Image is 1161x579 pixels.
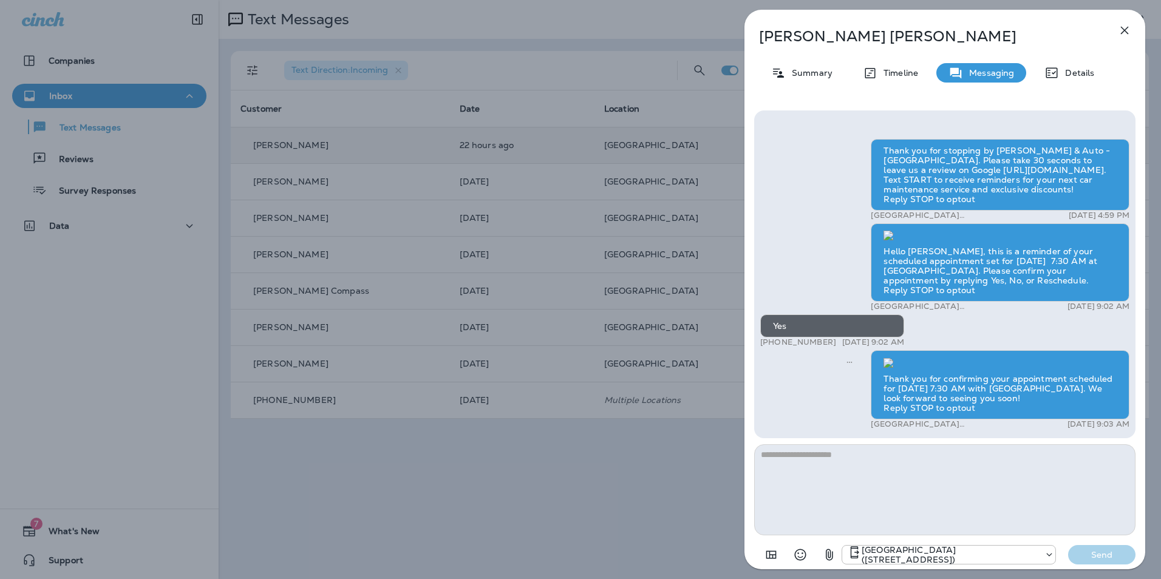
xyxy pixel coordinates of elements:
[842,337,904,347] p: [DATE] 9:02 AM
[862,545,1038,564] p: [GEOGRAPHIC_DATA] ([STREET_ADDRESS])
[963,68,1014,78] p: Messaging
[871,302,1026,311] p: [GEOGRAPHIC_DATA] ([STREET_ADDRESS])
[760,314,904,337] div: Yes
[842,545,1055,564] div: +1 (402) 333-6855
[759,543,783,567] button: Add in a premade template
[846,356,853,367] span: Sent
[871,350,1129,419] div: Thank you for confirming your appointment scheduled for [DATE] 7:30 AM with [GEOGRAPHIC_DATA]. We...
[788,543,812,567] button: Select an emoji
[871,419,1026,429] p: [GEOGRAPHIC_DATA] ([STREET_ADDRESS])
[1059,68,1094,78] p: Details
[884,231,893,240] img: twilio-download
[877,68,918,78] p: Timeline
[871,211,1026,220] p: [GEOGRAPHIC_DATA] ([STREET_ADDRESS])
[884,358,893,368] img: twilio-download
[1067,419,1129,429] p: [DATE] 9:03 AM
[760,337,836,347] p: [PHONE_NUMBER]
[871,139,1129,211] div: Thank you for stopping by [PERSON_NAME] & Auto - [GEOGRAPHIC_DATA]. Please take 30 seconds to lea...
[1067,302,1129,311] p: [DATE] 9:02 AM
[871,223,1129,302] div: Hello [PERSON_NAME], this is a reminder of your scheduled appointment set for [DATE] 7:30 AM at [...
[759,28,1091,45] p: [PERSON_NAME] [PERSON_NAME]
[1069,211,1129,220] p: [DATE] 4:59 PM
[786,68,832,78] p: Summary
